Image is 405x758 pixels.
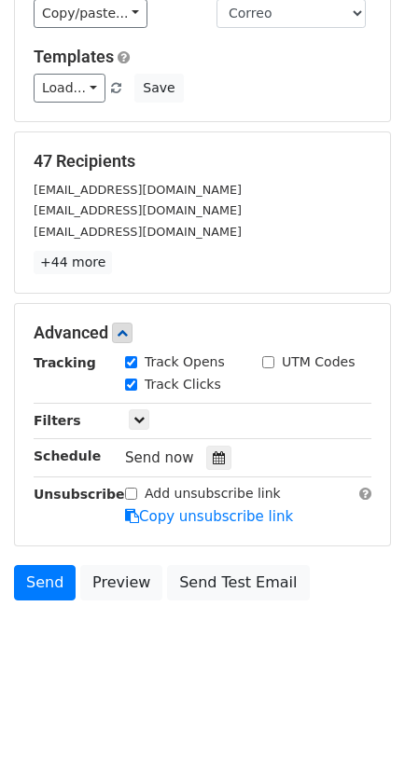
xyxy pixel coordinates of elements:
small: [EMAIL_ADDRESS][DOMAIN_NAME] [34,183,242,197]
strong: Schedule [34,448,101,463]
a: +44 more [34,251,112,274]
strong: Unsubscribe [34,487,125,502]
a: Load... [34,74,105,103]
a: Templates [34,47,114,66]
h5: 47 Recipients [34,151,371,172]
label: UTM Codes [282,352,355,372]
label: Track Clicks [145,375,221,394]
span: Send now [125,449,194,466]
h5: Advanced [34,323,371,343]
a: Send Test Email [167,565,309,600]
label: Track Opens [145,352,225,372]
iframe: Chat Widget [312,668,405,758]
a: Send [14,565,76,600]
small: [EMAIL_ADDRESS][DOMAIN_NAME] [34,225,242,239]
a: Preview [80,565,162,600]
small: [EMAIL_ADDRESS][DOMAIN_NAME] [34,203,242,217]
button: Save [134,74,183,103]
strong: Tracking [34,355,96,370]
strong: Filters [34,413,81,428]
a: Copy unsubscribe link [125,508,293,525]
label: Add unsubscribe link [145,484,281,503]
